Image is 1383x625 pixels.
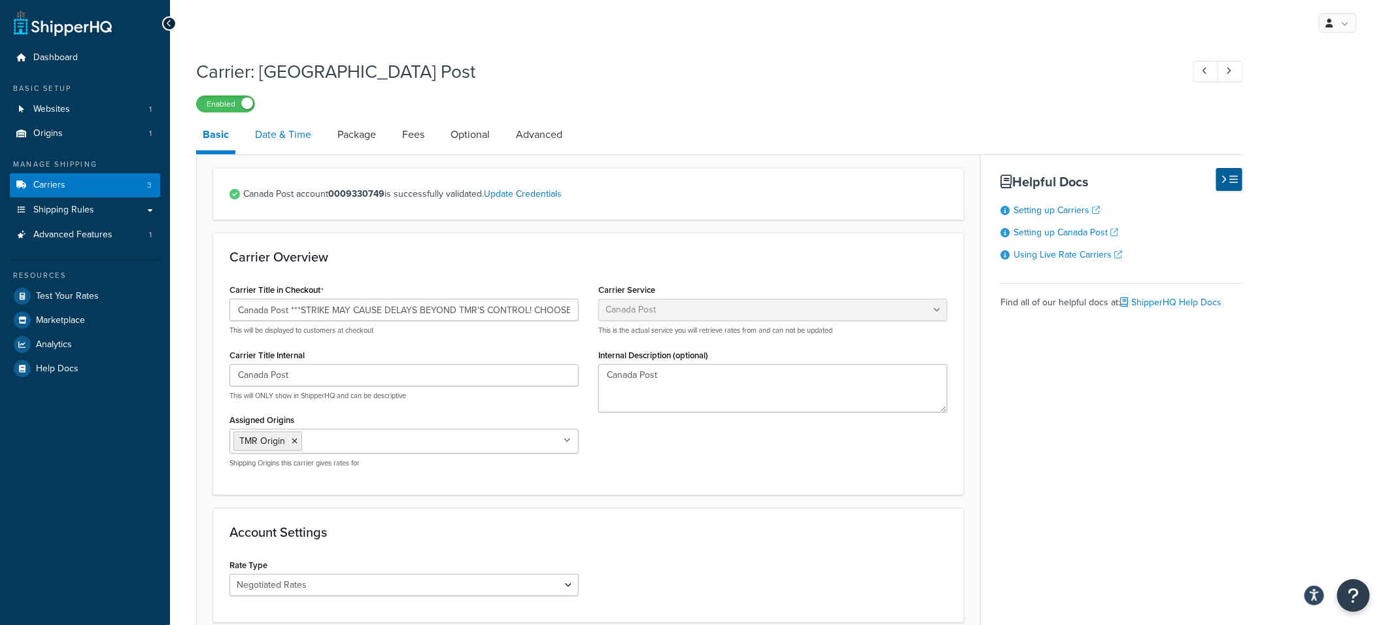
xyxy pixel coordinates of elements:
[396,119,431,150] a: Fees
[33,128,63,139] span: Origins
[1216,168,1242,191] button: Hide Help Docs
[230,326,579,335] p: This will be displayed to customers at checkout
[1218,61,1243,82] a: Next Record
[10,270,160,281] div: Resources
[331,119,383,150] a: Package
[598,326,948,335] p: This is the actual service you will retrieve rates from and can not be updated
[10,159,160,170] div: Manage Shipping
[10,173,160,197] a: Carriers3
[509,119,569,150] a: Advanced
[33,180,65,191] span: Carriers
[36,339,72,350] span: Analytics
[230,350,305,360] label: Carrier Title Internal
[196,119,235,154] a: Basic
[243,185,948,203] span: Canada Post account is successfully validated.
[1337,579,1370,612] button: Open Resource Center
[1193,61,1219,82] a: Previous Record
[149,229,152,241] span: 1
[10,97,160,122] a: Websites1
[1014,203,1100,217] a: Setting up Carriers
[10,97,160,122] li: Websites
[147,180,152,191] span: 3
[10,284,160,308] a: Test Your Rates
[10,122,160,146] li: Origins
[1014,248,1122,262] a: Using Live Rate Carriers
[10,333,160,356] a: Analytics
[33,205,94,216] span: Shipping Rules
[328,187,384,201] strong: 0009330749
[36,315,85,326] span: Marketplace
[196,59,1169,84] h1: Carrier: [GEOGRAPHIC_DATA] Post
[484,187,562,201] a: Update Credentials
[10,198,160,222] a: Shipping Rules
[1000,175,1242,189] h3: Helpful Docs
[230,415,294,425] label: Assigned Origins
[230,458,579,468] p: Shipping Origins this carrier gives rates for
[10,309,160,332] a: Marketplace
[230,391,579,401] p: This will ONLY show in ShipperHQ and can be descriptive
[149,128,152,139] span: 1
[598,285,655,295] label: Carrier Service
[248,119,318,150] a: Date & Time
[1000,283,1242,312] div: Find all of our helpful docs at:
[1014,226,1118,239] a: Setting up Canada Post
[598,350,708,360] label: Internal Description (optional)
[230,525,948,539] h3: Account Settings
[10,122,160,146] a: Origins1
[197,96,254,112] label: Enabled
[598,364,948,413] textarea: Canada Post
[444,119,496,150] a: Optional
[10,46,160,70] a: Dashboard
[33,52,78,63] span: Dashboard
[36,363,78,375] span: Help Docs
[10,357,160,380] a: Help Docs
[36,291,99,302] span: Test Your Rates
[10,173,160,197] li: Carriers
[33,229,112,241] span: Advanced Features
[230,285,324,296] label: Carrier Title in Checkout
[1120,296,1221,309] a: ShipperHQ Help Docs
[239,434,285,448] span: TMR Origin
[33,104,70,115] span: Websites
[10,223,160,247] li: Advanced Features
[10,83,160,94] div: Basic Setup
[149,104,152,115] span: 1
[10,223,160,247] a: Advanced Features1
[230,250,948,264] h3: Carrier Overview
[230,560,267,570] label: Rate Type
